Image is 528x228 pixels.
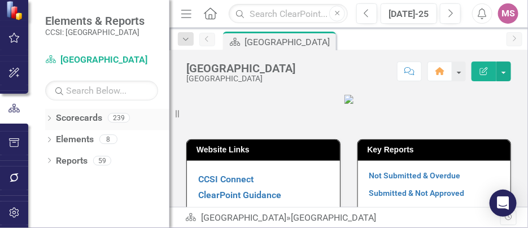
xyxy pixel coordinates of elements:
[45,54,158,67] a: [GEOGRAPHIC_DATA]
[56,133,94,146] a: Elements
[186,62,295,74] div: [GEOGRAPHIC_DATA]
[56,155,88,168] a: Reports
[45,28,145,37] small: CCSI: [GEOGRAPHIC_DATA]
[99,135,117,144] div: 8
[45,14,145,28] span: Elements & Reports
[498,3,518,24] button: MS
[245,35,333,49] div: [GEOGRAPHIC_DATA]
[229,4,348,24] input: Search ClearPoint...
[368,146,505,154] h3: Key Reports
[369,188,465,198] a: Submitted & Not Approved
[93,156,111,165] div: 59
[56,112,102,125] a: Scorecards
[197,146,334,154] h3: Website Links
[198,190,281,200] a: ClearPoint Guidance
[6,1,25,20] img: ClearPoint Strategy
[201,212,286,223] a: [GEOGRAPHIC_DATA]
[369,206,459,215] a: Submitted and Approved
[45,81,158,100] input: Search Below...
[344,95,354,104] img: ECDMH%20Logo%20png.PNG
[381,3,437,24] button: [DATE]-25
[108,113,130,123] div: 239
[490,190,517,217] div: Open Intercom Messenger
[291,212,376,223] div: [GEOGRAPHIC_DATA]
[385,7,433,21] div: [DATE]-25
[369,171,461,180] a: Not Submitted & Overdue
[198,174,254,185] a: CCSI Connect
[186,74,295,83] div: [GEOGRAPHIC_DATA]
[185,212,500,225] div: »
